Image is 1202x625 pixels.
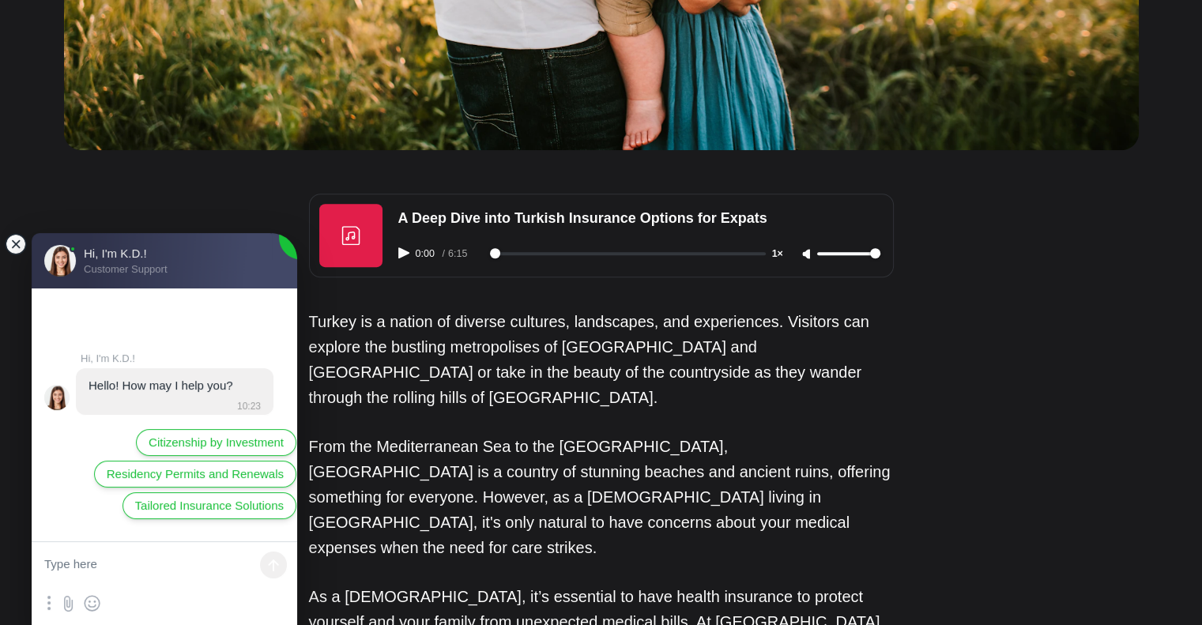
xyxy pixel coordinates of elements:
div: A Deep Dive into Turkish Insurance Options for Expats [389,204,890,233]
jdiv: 10:23 [232,401,261,412]
jdiv: Hi, I'm K.D.! [81,352,285,364]
span: 0:00 [413,249,443,259]
span: Tailored Insurance Solutions [135,497,284,514]
button: Unmute [798,248,817,261]
p: Turkey is a nation of diverse cultures, landscapes, and experiences. Visitors can explore the bus... [309,309,894,410]
span: 6:15 [445,248,470,259]
button: Play audio [398,247,413,258]
button: Adjust playback speed [769,249,798,259]
span: Citizenship by Investment [149,434,284,451]
span: Residency Permits and Renewals [107,465,284,483]
p: From the Mediterranean Sea to the [GEOGRAPHIC_DATA], [GEOGRAPHIC_DATA] is a country of stunning b... [309,434,894,560]
jdiv: 20.09.25 10:23:35 [76,368,273,415]
div: / [443,249,487,259]
jdiv: Hello! How may I help you? [89,378,233,392]
jdiv: Hi, I'm K.D.! [44,385,70,410]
